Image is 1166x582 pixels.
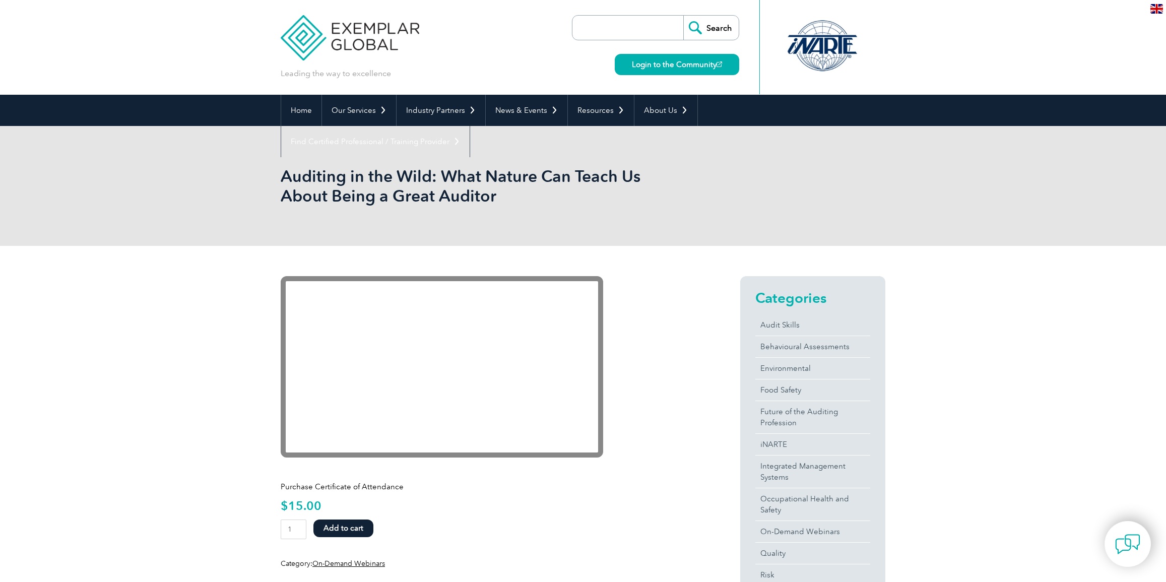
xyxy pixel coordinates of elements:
input: Search [683,16,739,40]
a: Home [281,95,321,126]
p: Leading the way to excellence [281,68,391,79]
span: $ [281,498,288,513]
a: Environmental [755,358,870,379]
a: Behavioural Assessments [755,336,870,357]
a: Integrated Management Systems [755,456,870,488]
a: Food Safety [755,379,870,401]
img: open_square.png [717,61,722,67]
a: Audit Skills [755,314,870,336]
a: Industry Partners [397,95,485,126]
iframe: YouTube video player [281,276,603,458]
button: Add to cart [313,520,373,537]
input: Product quantity [281,520,306,539]
a: News & Events [486,95,567,126]
a: Resources [568,95,634,126]
a: Occupational Health and Safety [755,488,870,521]
p: Purchase Certificate of Attendance [281,481,704,492]
h1: Auditing in the Wild: What Nature Can Teach Us About Being a Great Auditor [281,166,668,206]
a: Our Services [322,95,396,126]
a: Quality [755,543,870,564]
a: iNARTE [755,434,870,455]
a: About Us [634,95,697,126]
a: Find Certified Professional / Training Provider [281,126,470,157]
a: Login to the Community [615,54,739,75]
a: On-Demand Webinars [312,559,385,568]
h2: Categories [755,290,870,306]
a: On-Demand Webinars [755,521,870,542]
img: en [1150,4,1163,14]
span: Category: [281,559,385,568]
a: Future of the Auditing Profession [755,401,870,433]
img: contact-chat.png [1115,532,1140,557]
bdi: 15.00 [281,498,321,513]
